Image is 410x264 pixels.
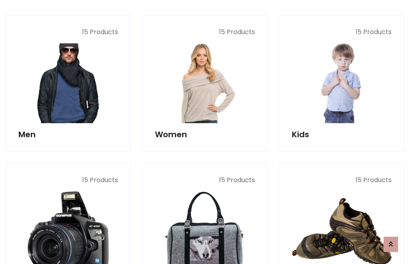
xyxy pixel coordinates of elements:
[18,175,118,185] p: 15 Products
[155,27,255,37] p: 15 Products
[155,175,255,185] p: 15 Products
[292,130,392,139] h5: Kids
[18,130,118,139] h5: Men
[155,130,255,139] h5: Women
[292,175,392,185] p: 15 Products
[18,27,118,37] p: 15 Products
[292,27,392,37] p: 15 Products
